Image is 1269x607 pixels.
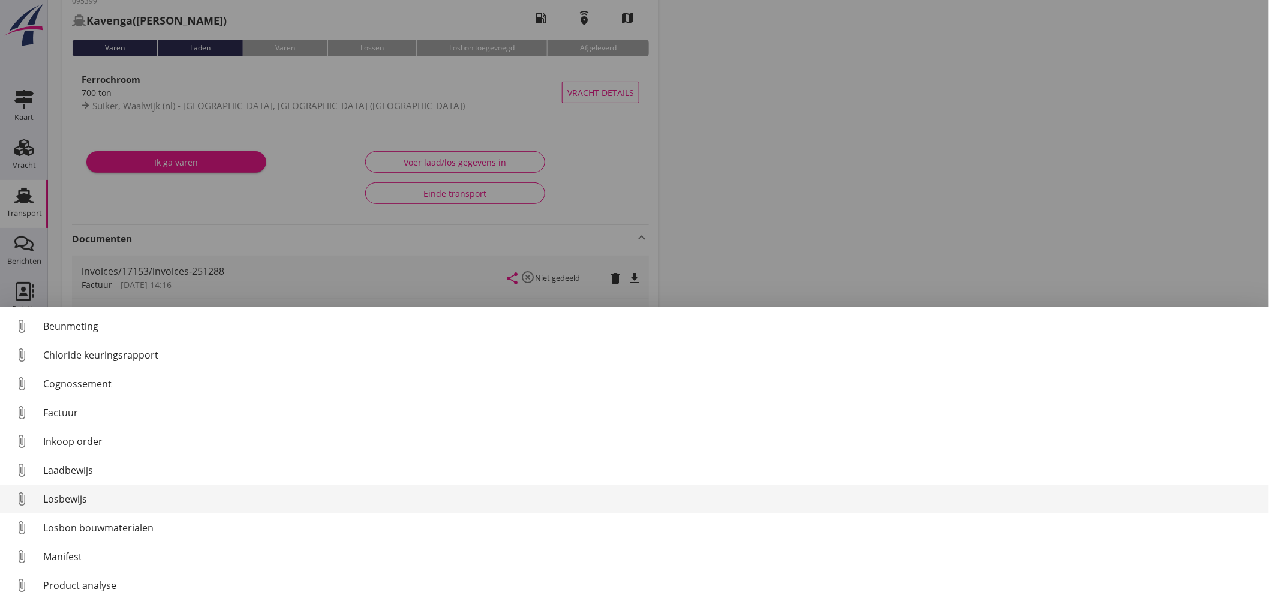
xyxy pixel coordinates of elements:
[43,578,1259,593] div: Product analyse
[12,345,31,365] i: attach_file
[43,492,1259,506] div: Losbewijs
[12,374,31,393] i: attach_file
[43,434,1259,449] div: Inkoop order
[43,405,1259,420] div: Factuur
[43,549,1259,564] div: Manifest
[12,461,31,480] i: attach_file
[43,348,1259,362] div: Chloride keuringsrapport
[12,489,31,509] i: attach_file
[43,463,1259,477] div: Laadbewijs
[12,403,31,422] i: attach_file
[43,377,1259,391] div: Cognossement
[12,576,31,595] i: attach_file
[12,317,31,336] i: attach_file
[12,432,31,451] i: attach_file
[12,547,31,566] i: attach_file
[43,319,1259,333] div: Beunmeting
[43,521,1259,535] div: Losbon bouwmaterialen
[12,518,31,537] i: attach_file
